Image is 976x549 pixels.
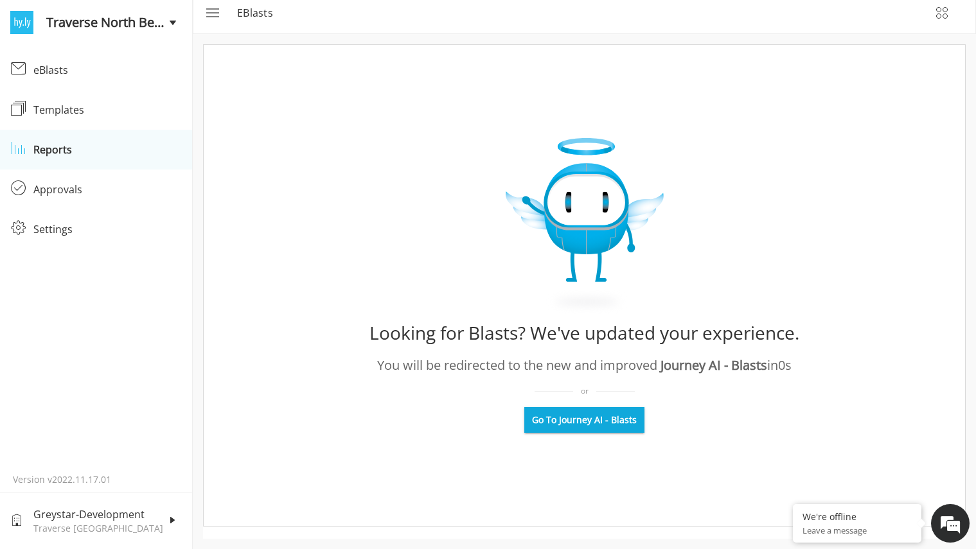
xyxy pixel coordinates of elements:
[188,396,233,413] em: Submit
[13,473,179,486] p: Version v2022.11.17.01
[67,72,216,89] div: Leave a message
[661,356,767,374] span: Journey AI - Blasts
[46,13,169,32] span: Traverse North Bend Property Team
[27,162,224,292] span: We are offline. Please leave us a message.
[33,62,182,78] div: eBlasts
[369,317,799,348] div: Looking for Blasts? We've updated your experience.
[10,11,33,34] img: logo
[524,407,644,433] button: Go To Journey AI - Blasts
[33,222,182,237] div: Settings
[33,142,182,157] div: Reports
[535,385,635,397] div: or
[506,138,664,314] img: expiry_Image
[377,356,792,375] div: You will be redirected to the new and improved in 0 s
[33,102,182,118] div: Templates
[6,351,245,396] textarea: Type your message and click 'Submit'
[33,182,182,197] div: Approvals
[22,64,54,96] img: d_692782471_company_1567716308916_692782471
[211,6,242,37] div: Minimize live chat window
[803,525,912,536] p: Leave a message
[803,510,912,523] div: We're offline
[237,5,281,21] p: eBlasts
[532,414,637,426] span: Go To Journey AI - Blasts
